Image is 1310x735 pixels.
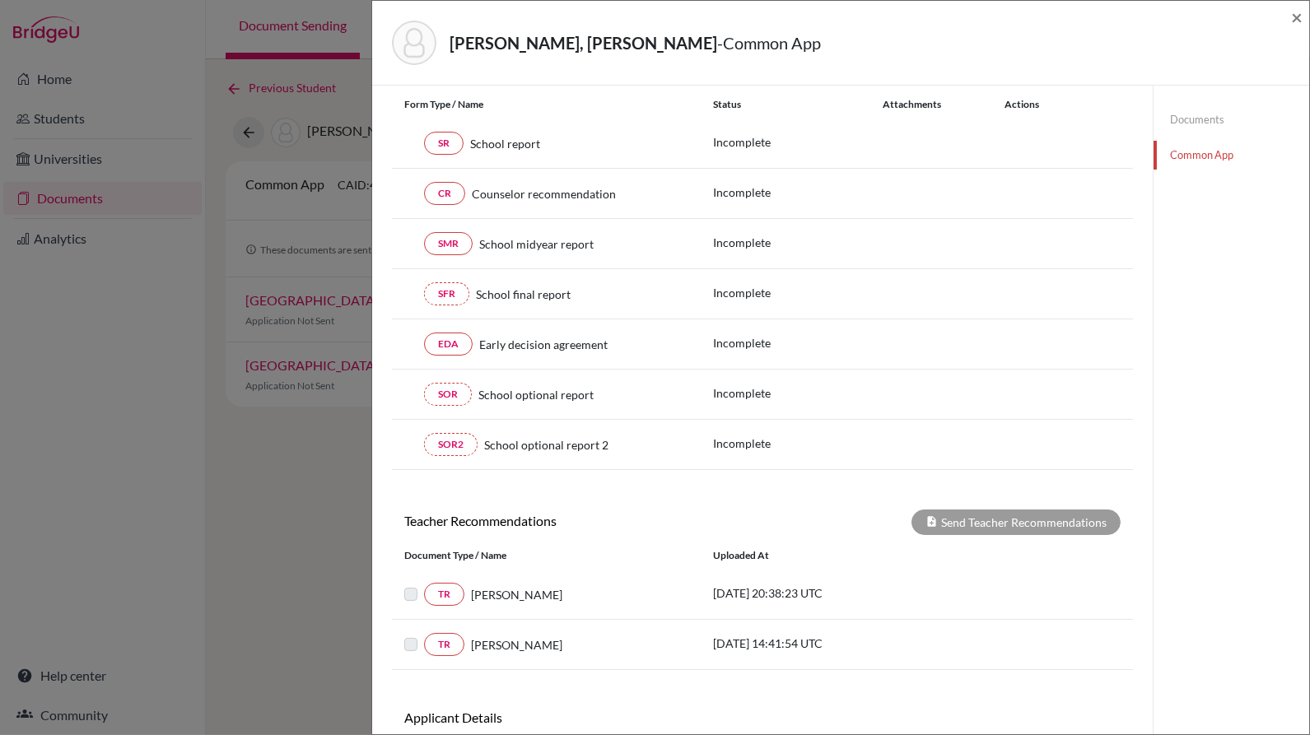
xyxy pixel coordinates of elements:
a: CR [424,182,465,205]
div: Attachments [883,97,985,112]
a: SOR2 [424,433,478,456]
h6: Teacher Recommendations [392,513,762,528]
a: SOR [424,383,472,406]
p: Incomplete [713,435,883,452]
span: Early decision agreement [479,336,608,353]
div: Uploaded at [701,548,948,563]
span: Counselor recommendation [472,185,616,202]
a: TR [424,633,464,656]
div: Status [713,97,883,112]
a: EDA [424,333,473,356]
div: Actions [985,97,1087,112]
span: School report [470,135,540,152]
div: Document Type / Name [392,548,701,563]
span: School optional report [478,386,594,403]
span: School optional report 2 [484,436,608,454]
div: Send Teacher Recommendations [911,509,1121,535]
h6: Applicant Details [404,709,750,725]
a: SR [424,132,464,155]
p: Incomplete [713,133,883,151]
span: [PERSON_NAME] [471,586,562,603]
a: SFR [424,282,469,305]
span: School final report [476,286,571,303]
span: [PERSON_NAME] [471,636,562,654]
p: Incomplete [713,384,883,402]
span: × [1291,5,1303,29]
p: Incomplete [713,334,883,351]
strong: [PERSON_NAME], [PERSON_NAME] [450,33,717,53]
a: TR [424,583,464,606]
p: Incomplete [713,234,883,251]
a: Documents [1154,105,1309,134]
span: - Common App [717,33,821,53]
p: Incomplete [713,184,883,201]
a: SMR [424,232,473,255]
p: [DATE] 14:41:54 UTC [713,635,935,652]
a: Common App [1154,141,1309,170]
p: Incomplete [713,284,883,301]
p: [DATE] 20:38:23 UTC [713,584,935,602]
div: Form Type / Name [392,97,701,112]
span: School midyear report [479,235,594,253]
button: Close [1291,7,1303,27]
